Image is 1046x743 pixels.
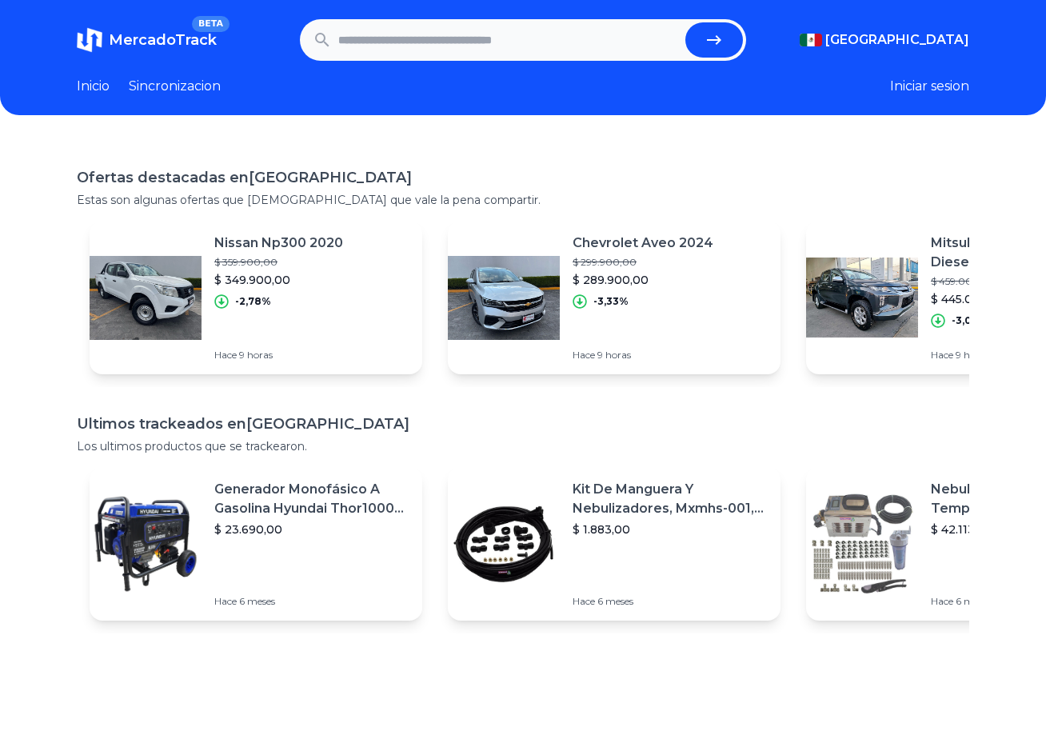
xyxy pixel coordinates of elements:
p: Estas son algunas ofertas que [DEMOGRAPHIC_DATA] que vale la pena compartir. [77,192,969,208]
a: MercadoTrackBETA [77,27,217,53]
h1: Ofertas destacadas en [GEOGRAPHIC_DATA] [77,166,969,189]
img: Featured image [90,242,202,354]
p: $ 1.883,00 [573,521,768,537]
button: Iniciar sesion [890,77,969,96]
p: Hace 9 horas [573,349,713,362]
p: $ 289.900,00 [573,272,713,288]
a: Featured imageChevrolet Aveo 2024$ 299.900,00$ 289.900,00-3,33%Hace 9 horas [448,221,781,374]
p: -2,78% [235,295,271,308]
a: Inicio [77,77,110,96]
p: Nissan Np300 2020 [214,234,343,253]
p: -3,05% [952,314,987,327]
button: [GEOGRAPHIC_DATA] [800,30,969,50]
p: Hace 6 meses [573,595,768,608]
p: Hace 6 meses [214,595,409,608]
img: Featured image [806,488,918,600]
img: Featured image [448,488,560,600]
a: Featured imageNissan Np300 2020$ 359.900,00$ 349.900,00-2,78%Hace 9 horas [90,221,422,374]
p: Generador Monofásico A Gasolina Hyundai Thor10000 P 11.5 Kw [214,480,409,518]
p: Chevrolet Aveo 2024 [573,234,713,253]
p: Los ultimos productos que se trackearon. [77,438,969,454]
p: Kit De Manguera Y Nebulizadores, Mxmhs-001, 6m, 6 Tees, 8 Bo [573,480,768,518]
img: Featured image [448,242,560,354]
img: Featured image [90,488,202,600]
img: Featured image [806,242,918,354]
a: Featured imageKit De Manguera Y Nebulizadores, Mxmhs-001, 6m, 6 Tees, 8 Bo$ 1.883,00Hace 6 meses [448,467,781,621]
span: BETA [192,16,230,32]
img: MercadoTrack [77,27,102,53]
img: Mexico [800,34,822,46]
p: $ 23.690,00 [214,521,409,537]
a: Featured imageGenerador Monofásico A Gasolina Hyundai Thor10000 P 11.5 Kw$ 23.690,00Hace 6 meses [90,467,422,621]
span: [GEOGRAPHIC_DATA] [825,30,969,50]
p: Hace 9 horas [214,349,343,362]
p: $ 299.900,00 [573,256,713,269]
a: Sincronizacion [129,77,221,96]
p: $ 359.900,00 [214,256,343,269]
p: $ 349.900,00 [214,272,343,288]
span: MercadoTrack [109,31,217,49]
p: -3,33% [593,295,629,308]
h1: Ultimos trackeados en [GEOGRAPHIC_DATA] [77,413,969,435]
